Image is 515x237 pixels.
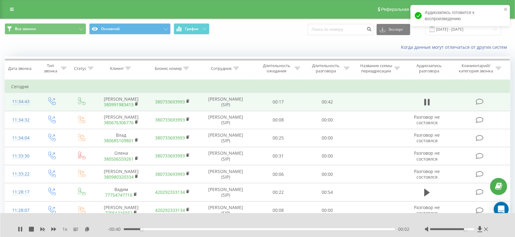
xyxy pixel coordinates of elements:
td: [PERSON_NAME] [96,111,147,129]
div: Длительность разговора [309,63,343,74]
td: [PERSON_NAME] [96,201,147,219]
a: 380506559261 [104,156,134,162]
a: Когда данные могут отличаться от других систем [401,44,510,50]
div: Сотрудник [211,66,232,71]
button: Экспорт [377,24,410,35]
td: 00:08 [254,111,303,129]
span: Разговор не состоялся [414,168,440,180]
td: 00:06 [254,165,303,183]
td: 00:25 [254,129,303,147]
a: 380733693993 [155,99,185,105]
td: 00:31 [254,147,303,165]
div: 11:33:22 [11,168,30,180]
td: [PERSON_NAME] (SIP) [198,93,254,111]
a: 380733693993 [155,171,185,177]
span: - 00:40 [108,226,124,232]
a: 420292333134 [155,189,185,195]
div: Аудиозапись разговора [409,63,449,74]
button: Основной [89,23,171,34]
td: [PERSON_NAME] [96,93,147,111]
td: 00:17 [254,93,303,111]
div: 11:28:17 [11,186,30,198]
td: 00:00 [303,111,352,129]
td: 00:54 [303,183,352,201]
td: [PERSON_NAME] (SIP) [198,165,254,183]
a: 380991983415 [104,102,134,107]
div: Клиент [110,66,124,71]
td: Сегодня [5,80,510,93]
td: Влад [96,129,147,147]
a: 380685109801 [104,138,134,144]
a: 380980320334 [104,174,134,180]
td: [PERSON_NAME] (SIP) [198,111,254,129]
td: Вадим [96,183,147,201]
td: [PERSON_NAME] (SIP) [198,183,254,201]
td: 00:00 [303,147,352,165]
a: 380733693993 [155,135,185,141]
td: 00:08 [254,201,303,219]
td: 00:22 [254,183,303,201]
span: График [185,27,199,31]
div: 11:28:07 [11,204,30,216]
td: [PERSON_NAME] [96,165,147,183]
div: Название схемы переадресации [360,63,393,74]
td: [PERSON_NAME] (SIP) [198,147,254,165]
a: 77051215932 [105,210,132,216]
div: Accessibility label [140,228,143,230]
div: Статус [74,66,86,71]
td: [PERSON_NAME] (SIP) [198,129,254,147]
a: 380733693993 [155,153,185,159]
span: Разговор не состоялся [414,150,440,162]
div: Бизнес номер [155,66,182,71]
span: Реферальная программа [381,7,432,12]
span: 00:02 [398,226,409,232]
button: График [174,23,209,34]
td: 00:00 [303,165,352,183]
a: 77754747716 [105,192,132,198]
div: Accessibility label [464,228,467,230]
div: Дата звонка [8,66,31,71]
td: 00:00 [303,201,352,219]
button: close [504,7,508,13]
div: Тип звонка [42,63,59,74]
div: 11:34:32 [11,114,30,126]
span: Разговор не состоялся [414,132,440,144]
button: Все звонки [5,23,86,34]
div: 11:34:04 [11,132,30,144]
div: Комментарий/категория звонка [458,63,494,74]
td: [PERSON_NAME] (SIP) [198,201,254,219]
span: Разговор не состоялся [414,204,440,216]
td: Олена [96,147,147,165]
td: 00:42 [303,93,352,111]
a: 420292333134 [155,207,185,213]
span: 1 x [62,226,67,232]
a: 380733693993 [155,117,185,123]
td: 00:00 [303,129,352,147]
input: Поиск по номеру [308,24,374,35]
div: Длительность ожидания [260,63,293,74]
a: 380676306776 [104,120,134,125]
div: Аудиозапись готовится к воспроизведению [411,5,510,26]
div: 11:34:43 [11,96,30,108]
div: Open Intercom Messenger [494,202,509,217]
span: Все звонки [15,26,36,31]
span: Разговор не состоялся [414,114,440,125]
div: 11:33:30 [11,150,30,162]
